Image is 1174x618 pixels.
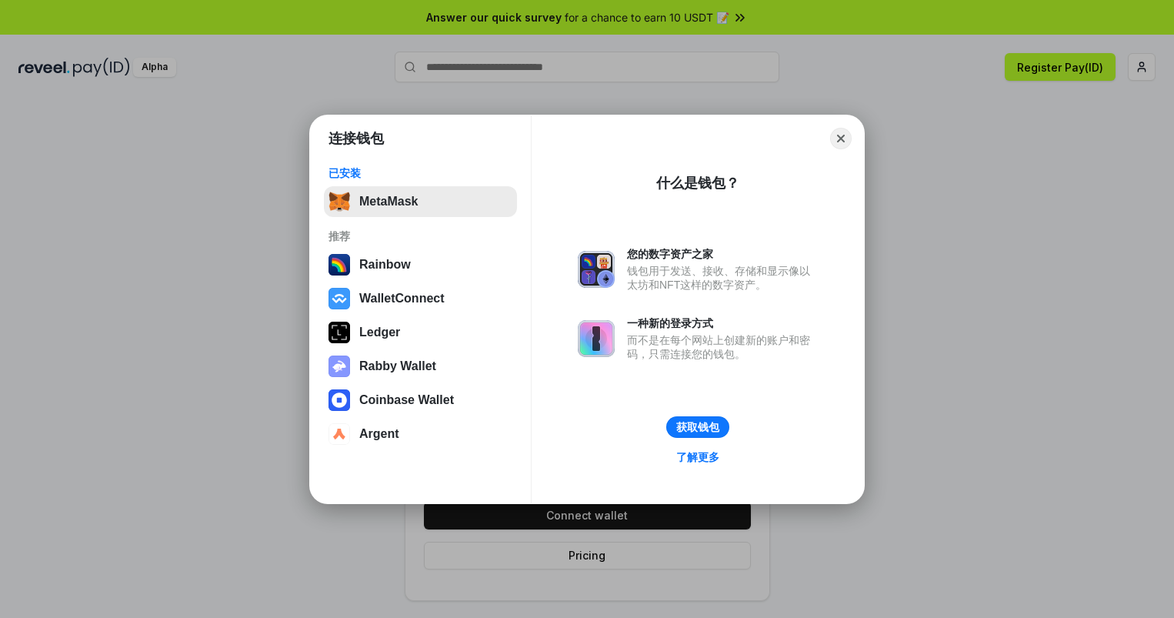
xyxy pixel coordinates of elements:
button: Ledger [324,317,517,348]
div: 推荐 [329,229,512,243]
button: Rabby Wallet [324,351,517,382]
div: Argent [359,427,399,441]
div: 钱包用于发送、接收、存储和显示像以太坊和NFT这样的数字资产。 [627,264,818,292]
div: Rabby Wallet [359,359,436,373]
div: 您的数字资产之家 [627,247,818,261]
div: MetaMask [359,195,418,209]
div: 获取钱包 [676,420,719,434]
button: Coinbase Wallet [324,385,517,416]
div: Rainbow [359,258,411,272]
img: svg+xml,%3Csvg%20width%3D%2228%22%20height%3D%2228%22%20viewBox%3D%220%200%2028%2028%22%20fill%3D... [329,389,350,411]
img: svg+xml,%3Csvg%20xmlns%3D%22http%3A%2F%2Fwww.w3.org%2F2000%2Fsvg%22%20fill%3D%22none%22%20viewBox... [578,320,615,357]
img: svg+xml,%3Csvg%20fill%3D%22none%22%20height%3D%2233%22%20viewBox%3D%220%200%2035%2033%22%20width%... [329,191,350,212]
a: 了解更多 [667,447,729,467]
button: Close [830,128,852,149]
div: WalletConnect [359,292,445,306]
img: svg+xml,%3Csvg%20width%3D%2228%22%20height%3D%2228%22%20viewBox%3D%220%200%2028%2028%22%20fill%3D... [329,423,350,445]
img: svg+xml,%3Csvg%20xmlns%3D%22http%3A%2F%2Fwww.w3.org%2F2000%2Fsvg%22%20fill%3D%22none%22%20viewBox... [578,251,615,288]
div: 了解更多 [676,450,719,464]
div: 已安装 [329,166,512,180]
div: 什么是钱包？ [656,174,739,192]
button: 获取钱包 [666,416,729,438]
div: Ledger [359,326,400,339]
img: svg+xml,%3Csvg%20xmlns%3D%22http%3A%2F%2Fwww.w3.org%2F2000%2Fsvg%22%20fill%3D%22none%22%20viewBox... [329,356,350,377]
h1: 连接钱包 [329,129,384,148]
button: WalletConnect [324,283,517,314]
button: MetaMask [324,186,517,217]
img: svg+xml,%3Csvg%20xmlns%3D%22http%3A%2F%2Fwww.w3.org%2F2000%2Fsvg%22%20width%3D%2228%22%20height%3... [329,322,350,343]
button: Rainbow [324,249,517,280]
img: svg+xml,%3Csvg%20width%3D%22120%22%20height%3D%22120%22%20viewBox%3D%220%200%20120%20120%22%20fil... [329,254,350,276]
div: 而不是在每个网站上创建新的账户和密码，只需连接您的钱包。 [627,333,818,361]
div: Coinbase Wallet [359,393,454,407]
button: Argent [324,419,517,449]
div: 一种新的登录方式 [627,316,818,330]
img: svg+xml,%3Csvg%20width%3D%2228%22%20height%3D%2228%22%20viewBox%3D%220%200%2028%2028%22%20fill%3D... [329,288,350,309]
